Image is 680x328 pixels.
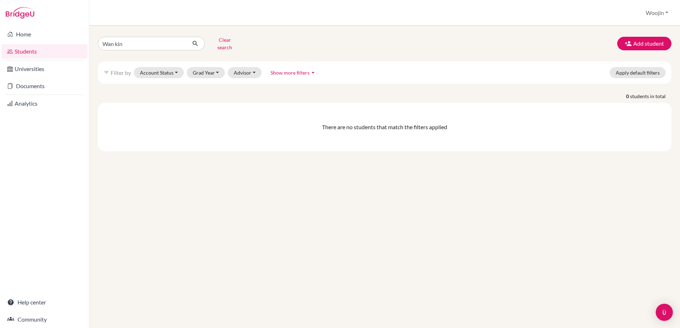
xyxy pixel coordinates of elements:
[656,304,673,321] div: Open Intercom Messenger
[630,92,671,100] span: students in total
[1,62,87,76] a: Universities
[228,67,262,78] button: Advisor
[1,295,87,309] a: Help center
[265,67,323,78] button: Show more filtersarrow_drop_up
[187,67,225,78] button: Grad Year
[111,69,131,76] span: Filter by
[626,92,630,100] strong: 0
[1,96,87,111] a: Analytics
[1,27,87,41] a: Home
[1,79,87,93] a: Documents
[6,7,34,19] img: Bridge-U
[205,34,245,53] button: Clear search
[309,69,317,76] i: arrow_drop_up
[617,37,671,50] button: Add student
[1,312,87,327] a: Community
[104,123,666,131] div: There are no students that match the filters applied
[271,70,309,76] span: Show more filters
[1,44,87,59] a: Students
[104,70,109,75] i: filter_list
[643,6,671,20] button: Woojin
[98,37,186,50] input: Find student by name...
[610,67,666,78] button: Apply default filters
[134,67,184,78] button: Account Status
